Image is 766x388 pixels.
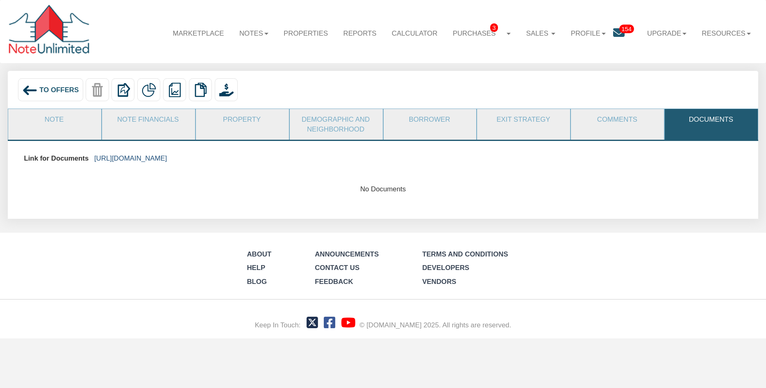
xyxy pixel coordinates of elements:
[116,83,130,97] img: export.svg
[665,109,757,130] a: Documents
[518,22,563,45] a: Sales
[490,23,498,32] span: 3
[193,83,208,97] img: copy.png
[232,22,276,45] a: Notes
[168,83,182,97] img: reports.png
[247,264,265,272] a: Help
[16,184,750,194] div: No Documents
[613,22,639,47] a: 154
[639,22,694,45] a: Upgrade
[247,278,267,286] a: Blog
[219,83,234,97] img: purchase_offer.png
[422,250,508,258] a: Terms and Conditions
[22,83,37,98] img: back_arrow_left_icon.svg
[315,278,353,286] a: Feedback
[165,22,232,45] a: Marketplace
[196,109,288,130] a: Property
[290,109,382,140] a: Demographic and Neighborhood
[315,250,379,258] a: Announcements
[39,86,79,94] span: To Offers
[94,154,167,162] a: [URL][DOMAIN_NAME]
[445,22,518,45] a: Purchases3
[336,22,384,45] a: Reports
[384,22,445,45] a: Calculator
[8,109,100,130] a: Note
[255,320,301,330] div: Keep In Touch:
[477,109,569,130] a: Exit Strategy
[571,109,663,130] a: Comments
[422,264,469,272] a: Developers
[315,264,359,272] a: Contact Us
[422,278,456,286] a: Vendors
[90,83,105,97] img: trash-disabled.png
[142,83,156,97] img: partial.png
[247,250,271,258] a: About
[102,109,194,130] a: Note Financials
[694,22,759,45] a: Resources
[619,25,634,33] span: 154
[384,109,476,130] a: Borrower
[563,22,613,45] a: Profile
[276,22,335,45] a: Properties
[359,320,511,330] div: © [DOMAIN_NAME] 2025. All rights are reserved.
[24,150,89,167] p: Link for Documents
